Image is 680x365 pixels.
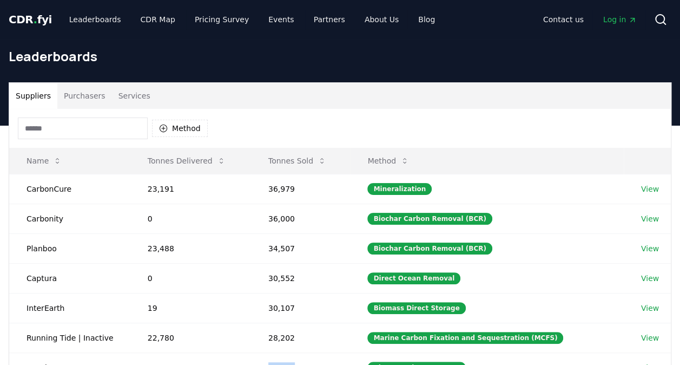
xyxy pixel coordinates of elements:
[112,83,157,109] button: Services
[641,213,659,224] a: View
[9,323,130,353] td: Running Tide | Inactive
[130,263,251,293] td: 0
[367,272,460,284] div: Direct Ocean Removal
[641,333,659,343] a: View
[641,303,659,314] a: View
[251,293,351,323] td: 30,107
[34,13,37,26] span: .
[9,13,52,26] span: CDR fyi
[410,10,444,29] a: Blog
[359,150,418,172] button: Method
[61,10,444,29] nav: Main
[641,273,659,284] a: View
[595,10,645,29] a: Log in
[130,204,251,233] td: 0
[251,174,351,204] td: 36,979
[641,243,659,254] a: View
[367,302,465,314] div: Biomass Direct Storage
[260,10,302,29] a: Events
[251,323,351,353] td: 28,202
[251,204,351,233] td: 36,000
[356,10,407,29] a: About Us
[305,10,354,29] a: Partners
[9,293,130,323] td: InterEarth
[130,293,251,323] td: 19
[9,12,52,27] a: CDR.fyi
[152,120,208,137] button: Method
[367,183,432,195] div: Mineralization
[367,332,563,344] div: Marine Carbon Fixation and Sequestration (MCFS)
[9,48,671,65] h1: Leaderboards
[9,263,130,293] td: Captura
[603,14,637,25] span: Log in
[367,243,492,255] div: Biochar Carbon Removal (BCR)
[251,233,351,263] td: 34,507
[57,83,112,109] button: Purchasers
[641,184,659,194] a: View
[132,10,184,29] a: CDR Map
[139,150,234,172] button: Tonnes Delivered
[130,323,251,353] td: 22,780
[9,233,130,263] td: Planboo
[534,10,645,29] nav: Main
[61,10,130,29] a: Leaderboards
[367,213,492,225] div: Biochar Carbon Removal (BCR)
[9,174,130,204] td: CarbonCure
[9,204,130,233] td: Carbonity
[260,150,335,172] button: Tonnes Sold
[251,263,351,293] td: 30,552
[186,10,258,29] a: Pricing Survey
[18,150,70,172] button: Name
[130,233,251,263] td: 23,488
[9,83,57,109] button: Suppliers
[130,174,251,204] td: 23,191
[534,10,592,29] a: Contact us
